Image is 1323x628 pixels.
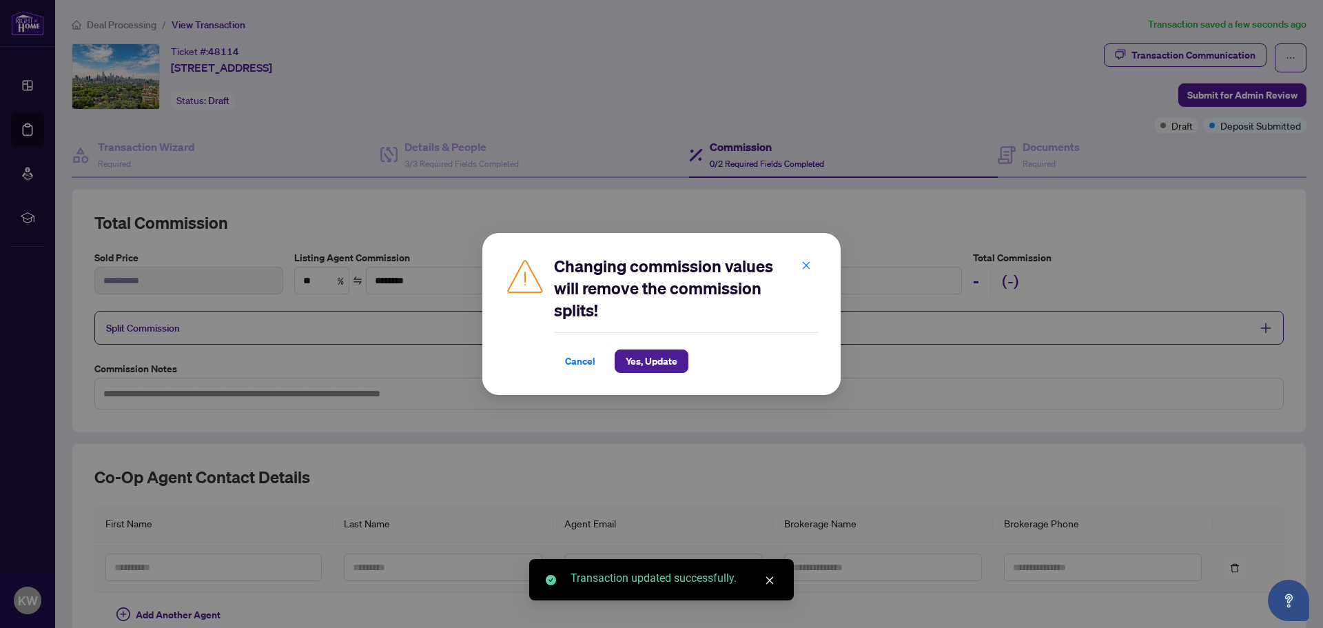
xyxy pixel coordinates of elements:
[554,255,819,321] h2: Changing commission values will remove the commission splits!
[1268,580,1309,621] button: Open asap
[615,350,688,373] button: Yes, Update
[565,350,595,372] span: Cancel
[546,575,556,585] span: check-circle
[504,255,546,296] img: Caution Icon
[626,350,677,372] span: Yes, Update
[765,576,775,585] span: close
[762,573,777,588] a: Close
[554,350,606,373] button: Cancel
[801,261,811,270] span: close
[571,570,777,587] div: Transaction updated successfully.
